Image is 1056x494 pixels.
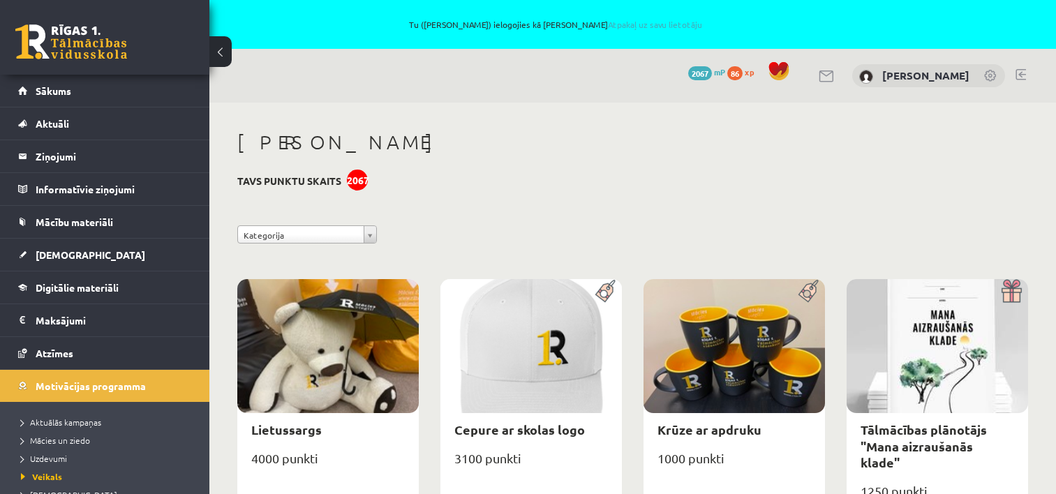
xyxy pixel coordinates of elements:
[244,226,358,244] span: Kategorija
[18,107,192,140] a: Aktuāli
[21,434,195,447] a: Mācies un ziedo
[36,281,119,294] span: Digitālie materiāli
[36,173,192,205] legend: Informatīvie ziņojumi
[18,239,192,271] a: [DEMOGRAPHIC_DATA]
[18,75,192,107] a: Sākums
[745,66,754,77] span: xp
[688,66,725,77] a: 2067 mP
[608,19,702,30] a: Atpakaļ uz savu lietotāju
[36,84,71,97] span: Sākums
[18,206,192,238] a: Mācību materiāli
[251,421,322,437] a: Lietussargs
[21,471,62,482] span: Veikals
[237,175,341,187] h3: Tavs punktu skaits
[36,117,69,130] span: Aktuāli
[861,421,987,470] a: Tālmācības plānotājs "Mana aizraušanās klade"
[36,216,113,228] span: Mācību materiāli
[36,248,145,261] span: [DEMOGRAPHIC_DATA]
[18,271,192,304] a: Digitālie materiāli
[859,70,873,84] img: Robijs Cabuls
[21,453,67,464] span: Uzdevumi
[644,447,825,481] div: 1000 punkti
[590,279,622,303] img: Populāra prece
[18,337,192,369] a: Atzīmes
[18,304,192,336] a: Maksājumi
[21,435,90,446] span: Mācies un ziedo
[794,279,825,303] img: Populāra prece
[36,347,73,359] span: Atzīmes
[237,225,377,244] a: Kategorija
[882,68,969,82] a: [PERSON_NAME]
[21,452,195,465] a: Uzdevumi
[36,140,192,172] legend: Ziņojumi
[36,380,146,392] span: Motivācijas programma
[21,417,101,428] span: Aktuālās kampaņas
[18,173,192,205] a: Informatīvie ziņojumi
[237,447,419,481] div: 4000 punkti
[440,447,622,481] div: 3100 punkti
[21,470,195,483] a: Veikals
[237,130,1028,154] h1: [PERSON_NAME]
[727,66,761,77] a: 86 xp
[347,170,368,190] div: 2067
[997,279,1028,303] img: Dāvana ar pārsteigumu
[36,304,192,336] legend: Maksājumi
[15,24,127,59] a: Rīgas 1. Tālmācības vidusskola
[727,66,743,80] span: 86
[454,421,585,437] a: Cepure ar skolas logo
[714,66,725,77] span: mP
[657,421,761,437] a: Krūze ar apdruku
[688,66,712,80] span: 2067
[161,20,951,29] span: Tu ([PERSON_NAME]) ielogojies kā [PERSON_NAME]
[18,140,192,172] a: Ziņojumi
[21,416,195,428] a: Aktuālās kampaņas
[18,370,192,402] a: Motivācijas programma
